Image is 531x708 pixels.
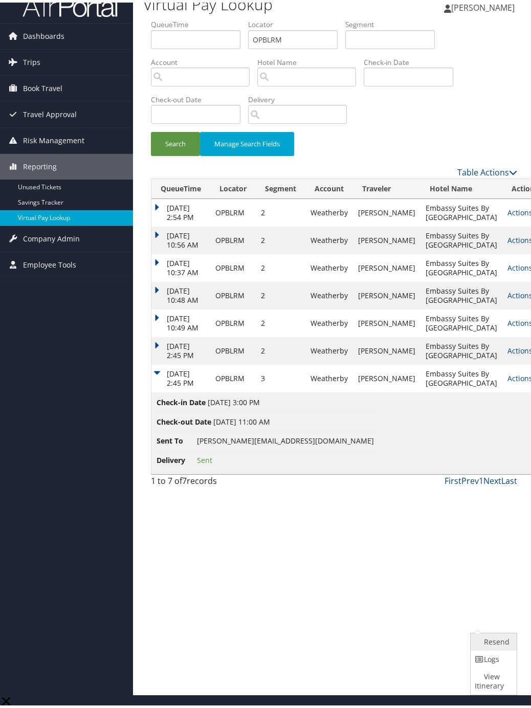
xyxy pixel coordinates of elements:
[210,196,256,224] td: OPBLRM
[151,307,210,335] td: [DATE] 10:49 AM
[151,472,231,490] div: 1 to 7 of records
[182,473,187,484] span: 7
[210,252,256,279] td: OPBLRM
[256,362,305,390] td: 3
[197,453,212,462] span: Sent
[23,47,40,73] span: Trips
[353,362,421,390] td: [PERSON_NAME]
[461,473,479,484] a: Prev
[248,92,355,102] label: Delivery
[151,129,200,153] button: Search
[471,666,514,692] a: View Itinerary
[23,151,57,177] span: Reporting
[213,414,270,424] span: [DATE] 11:00 AM
[256,196,305,224] td: 2
[305,196,353,224] td: Weatherby
[471,631,514,648] a: Resend
[151,17,248,27] label: QueueTime
[157,414,211,425] span: Check-out Date
[457,164,517,175] a: Table Actions
[421,307,502,335] td: Embassy Suites By [GEOGRAPHIC_DATA]
[421,176,502,196] th: Hotel Name: activate to sort column ascending
[353,307,421,335] td: [PERSON_NAME]
[200,129,294,153] button: Manage Search Fields
[353,335,421,362] td: [PERSON_NAME]
[23,125,84,151] span: Risk Management
[305,279,353,307] td: Weatherby
[210,362,256,390] td: OPBLRM
[256,307,305,335] td: 2
[421,279,502,307] td: Embassy Suites By [GEOGRAPHIC_DATA]
[256,224,305,252] td: 2
[364,55,461,65] label: Check-in Date
[353,279,421,307] td: [PERSON_NAME]
[305,362,353,390] td: Weatherby
[23,224,80,249] span: Company Admin
[151,55,257,65] label: Account
[151,252,210,279] td: [DATE] 10:37 AM
[501,473,517,484] a: Last
[305,307,353,335] td: Weatherby
[305,252,353,279] td: Weatherby
[256,252,305,279] td: 2
[151,279,210,307] td: [DATE] 10:48 AM
[23,250,76,275] span: Employee Tools
[421,196,502,224] td: Embassy Suites By [GEOGRAPHIC_DATA]
[197,433,374,443] span: [PERSON_NAME][EMAIL_ADDRESS][DOMAIN_NAME]
[305,335,353,362] td: Weatherby
[151,335,210,362] td: [DATE] 2:45 PM
[210,279,256,307] td: OPBLRM
[305,224,353,252] td: Weatherby
[421,224,502,252] td: Embassy Suites By [GEOGRAPHIC_DATA]
[208,395,260,405] span: [DATE] 3:00 PM
[421,252,502,279] td: Embassy Suites By [GEOGRAPHIC_DATA]
[421,362,502,390] td: Embassy Suites By [GEOGRAPHIC_DATA]
[479,473,483,484] a: 1
[256,279,305,307] td: 2
[151,362,210,390] td: [DATE] 2:45 PM
[23,99,77,125] span: Travel Approval
[157,394,206,406] span: Check-in Date
[151,196,210,224] td: [DATE] 2:54 PM
[23,21,64,47] span: Dashboards
[421,335,502,362] td: Embassy Suites By [GEOGRAPHIC_DATA]
[483,473,501,484] a: Next
[151,176,210,196] th: QueueTime: activate to sort column ascending
[256,335,305,362] td: 2
[157,433,195,444] span: Sent To
[256,176,305,196] th: Segment: activate to sort column ascending
[151,92,248,102] label: Check-out Date
[353,252,421,279] td: [PERSON_NAME]
[257,55,364,65] label: Hotel Name
[445,473,461,484] a: First
[210,224,256,252] td: OPBLRM
[345,17,442,27] label: Segment
[210,176,256,196] th: Locator: activate to sort column ascending
[353,224,421,252] td: [PERSON_NAME]
[157,452,195,463] span: Delivery
[151,224,210,252] td: [DATE] 10:56 AM
[23,73,62,99] span: Book Travel
[210,335,256,362] td: OPBLRM
[353,176,421,196] th: Traveler: activate to sort column ascending
[471,648,514,666] a: Logs
[248,17,345,27] label: Locator
[353,196,421,224] td: [PERSON_NAME]
[210,307,256,335] td: OPBLRM
[305,176,353,196] th: Account: activate to sort column ascending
